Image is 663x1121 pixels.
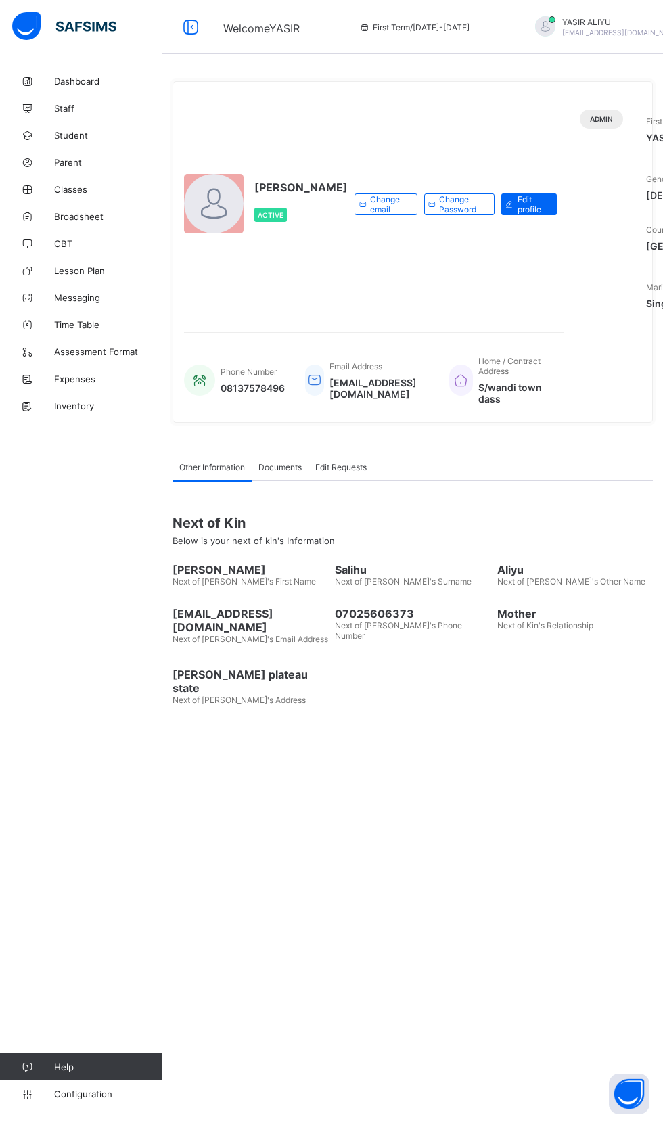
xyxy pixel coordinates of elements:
span: Next of Kin's Relationship [497,620,593,631]
span: [EMAIL_ADDRESS][DOMAIN_NAME] [173,607,328,634]
span: Next of [PERSON_NAME]'s Other Name [497,576,645,587]
span: Admin [590,115,613,123]
span: Next of [PERSON_NAME]'s Email Address [173,634,328,644]
img: safsims [12,12,116,41]
span: Next of [PERSON_NAME]'s Address [173,695,306,705]
span: [PERSON_NAME] plateau state [173,668,328,695]
span: Time Table [54,319,162,330]
span: Staff [54,103,162,114]
span: 08137578496 [221,382,285,394]
span: Lesson Plan [54,265,162,276]
span: session/term information [359,22,470,32]
span: Edit profile [518,194,547,214]
span: Home / Contract Address [478,356,541,376]
span: Below is your next of kin's Information [173,535,335,546]
span: Active [258,211,283,219]
span: Next of Kin [173,515,653,531]
span: Next of [PERSON_NAME]'s Phone Number [335,620,462,641]
span: Edit Requests [315,462,367,472]
span: Parent [54,157,162,168]
span: Classes [54,184,162,195]
span: Expenses [54,373,162,384]
span: Help [54,1061,162,1072]
span: Documents [258,462,302,472]
span: Configuration [54,1089,162,1099]
span: CBT [54,238,162,249]
span: Messaging [54,292,162,303]
span: Phone Number [221,367,277,377]
span: Salihu [335,563,490,576]
span: Dashboard [54,76,162,87]
span: Mother [497,607,653,620]
span: S/wandi town dass [478,382,550,405]
span: Student [54,130,162,141]
span: Email Address [329,361,382,371]
span: Aliyu [497,563,653,576]
span: [PERSON_NAME] [173,563,328,576]
span: Next of [PERSON_NAME]'s Surname [335,576,472,587]
span: Other Information [179,462,245,472]
span: [PERSON_NAME] [254,181,348,194]
span: Broadsheet [54,211,162,222]
span: Inventory [54,401,162,411]
span: Welcome YASIR [223,22,300,35]
button: Open asap [609,1074,649,1114]
span: Change email [370,194,407,214]
span: Assessment Format [54,346,162,357]
span: Change Password [439,194,484,214]
span: 07025606373 [335,607,490,620]
span: [EMAIL_ADDRESS][DOMAIN_NAME] [329,377,429,400]
span: Next of [PERSON_NAME]'s First Name [173,576,316,587]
